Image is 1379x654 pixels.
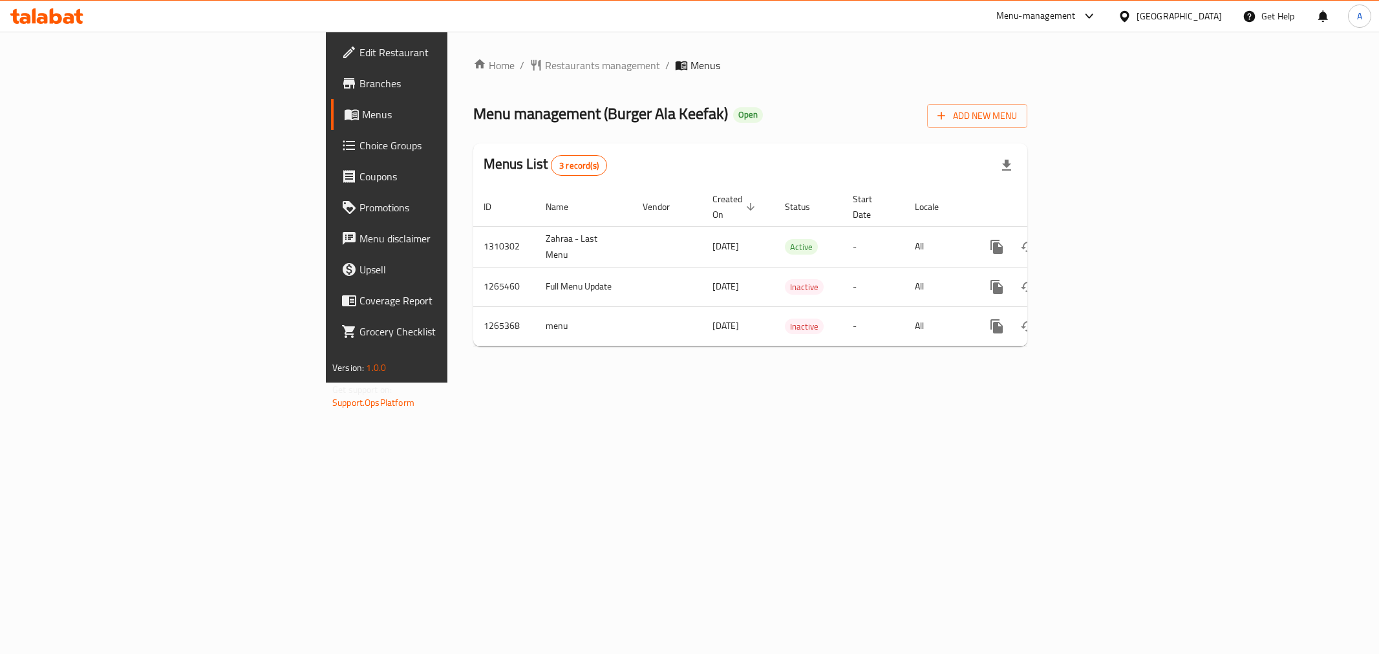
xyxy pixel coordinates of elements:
a: Promotions [331,192,556,223]
span: Upsell [359,262,546,277]
span: Status [785,199,827,215]
a: Support.OpsPlatform [332,394,414,411]
button: Change Status [1012,231,1043,262]
span: Menus [690,58,720,73]
span: Inactive [785,280,824,295]
td: - [842,267,904,306]
div: [GEOGRAPHIC_DATA] [1137,9,1222,23]
span: Menu disclaimer [359,231,546,246]
span: Open [733,109,763,120]
a: Upsell [331,254,556,285]
td: Full Menu Update [535,267,632,306]
button: Add New Menu [927,104,1027,128]
div: Inactive [785,279,824,295]
span: Edit Restaurant [359,45,546,60]
span: Menus [362,107,546,122]
div: Total records count [551,155,607,176]
span: Add New Menu [937,108,1017,124]
a: Menu disclaimer [331,223,556,254]
a: Coverage Report [331,285,556,316]
td: All [904,267,971,306]
span: 3 record(s) [551,160,606,172]
span: Start Date [853,191,889,222]
span: [DATE] [712,238,739,255]
span: Coupons [359,169,546,184]
span: Active [785,240,818,255]
div: Menu-management [996,8,1076,24]
h2: Menus List [484,154,607,176]
td: - [842,226,904,267]
span: ID [484,199,508,215]
span: Name [546,199,585,215]
button: Change Status [1012,271,1043,302]
td: All [904,226,971,267]
nav: breadcrumb [473,58,1027,73]
span: Get support on: [332,381,392,398]
span: Restaurants management [545,58,660,73]
span: A [1357,9,1362,23]
td: Zahraa - Last Menu [535,226,632,267]
li: / [665,58,670,73]
span: Coverage Report [359,293,546,308]
button: Change Status [1012,311,1043,342]
a: Grocery Checklist [331,316,556,347]
span: Choice Groups [359,138,546,153]
th: Actions [971,187,1116,227]
span: Branches [359,76,546,91]
td: menu [535,306,632,346]
table: enhanced table [473,187,1116,346]
button: more [981,271,1012,302]
button: more [981,311,1012,342]
a: Choice Groups [331,130,556,161]
a: Menus [331,99,556,130]
span: Promotions [359,200,546,215]
a: Coupons [331,161,556,192]
a: Restaurants management [529,58,660,73]
span: 1.0.0 [366,359,386,376]
button: more [981,231,1012,262]
a: Branches [331,68,556,99]
div: Active [785,239,818,255]
span: Created On [712,191,759,222]
span: [DATE] [712,317,739,334]
span: Inactive [785,319,824,334]
span: Version: [332,359,364,376]
td: All [904,306,971,346]
td: - [842,306,904,346]
span: Grocery Checklist [359,324,546,339]
span: Vendor [643,199,687,215]
a: Edit Restaurant [331,37,556,68]
div: Open [733,107,763,123]
div: Export file [991,150,1022,181]
span: Locale [915,199,956,215]
span: Menu management ( Burger Ala Keefak ) [473,99,728,128]
span: [DATE] [712,278,739,295]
